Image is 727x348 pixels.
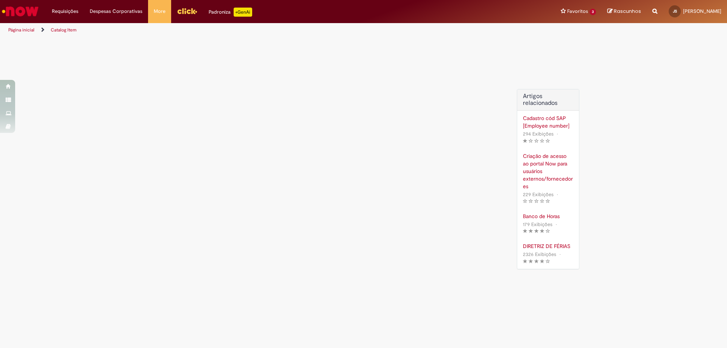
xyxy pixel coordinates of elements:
[234,8,252,17] p: +GenAi
[209,8,252,17] div: Padroniza
[558,249,562,259] span: •
[154,8,165,15] span: More
[523,114,573,130] a: Cadastro cód SAP [Employee number]
[90,8,142,15] span: Despesas Corporativas
[523,93,573,106] h3: Artigos relacionados
[6,23,479,37] ul: Trilhas de página
[607,8,641,15] a: Rascunhos
[52,8,78,15] span: Requisições
[177,5,197,17] img: click_logo_yellow_360x200.png
[567,8,588,15] span: Favoritos
[673,9,677,14] span: JS
[523,191,554,198] span: 229 Exibições
[523,131,554,137] span: 294 Exibições
[590,9,596,15] span: 3
[554,219,559,229] span: •
[555,129,560,139] span: •
[51,27,76,33] a: Catalog Item
[523,212,573,220] a: Banco de Horas
[1,4,40,19] img: ServiceNow
[8,27,34,33] a: Página inicial
[523,152,573,190] a: Criação de acesso ao portal Now para usuários externos/fornecedores
[523,251,556,257] span: 2326 Exibições
[523,221,552,228] span: 179 Exibições
[555,189,560,200] span: •
[523,242,573,250] a: DIRETRIZ DE FÉRIAS
[683,8,721,14] span: [PERSON_NAME]
[614,8,641,15] span: Rascunhos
